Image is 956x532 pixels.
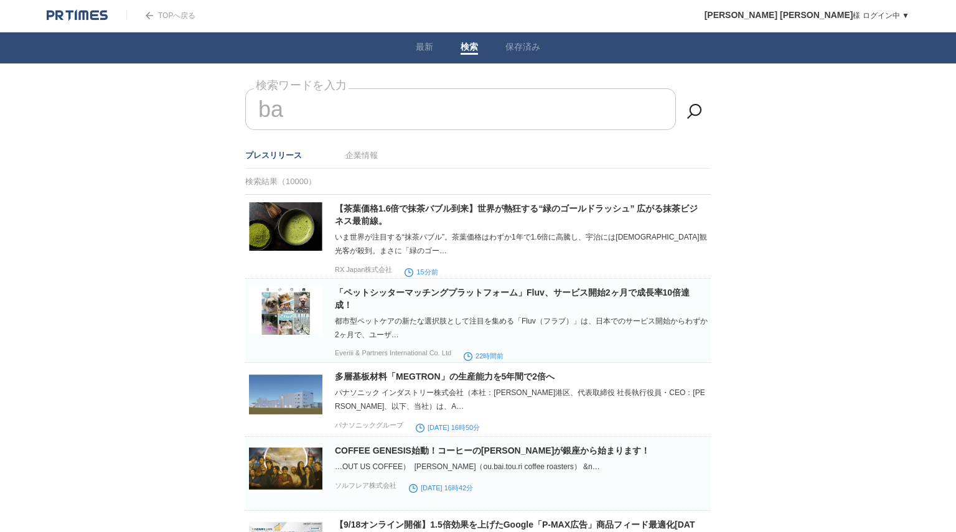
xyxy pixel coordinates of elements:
img: 75781-89-e055173f799849d4d75247e7ab4747f9-3200x1836.jpg [249,444,322,493]
div: …OUT US COFFEE） [PERSON_NAME]（ou.bai.tou.ri coffee roasters） &n… [335,460,708,474]
p: RX Japan株式会社 [335,265,392,274]
span: [PERSON_NAME] [PERSON_NAME] [705,10,853,20]
a: 【茶葉価格1.6倍で抹茶バブル到来】世界が熱狂する“緑のゴールドラッシュ” 広がる抹茶ビジネス最前線。 [335,203,698,226]
a: 多層基板材料「MEGTRON」の生産能力を5年間で2倍へ [335,371,555,381]
img: logo.png [47,9,108,22]
img: 26157-1790-039942d38cb5f03cf7b3779439ca62ae-1015x676.png [249,202,322,251]
a: [PERSON_NAME] [PERSON_NAME]様 ログイン中 ▼ [705,11,909,20]
a: 最新 [416,42,433,55]
a: TOPへ戻る [126,11,195,20]
div: 都市型ペットケアの新たな選択肢として注目を集める「Fluv（フラブ）」は、日本でのサービス開始からわずか2ヶ月で、ユーザ… [335,314,708,342]
a: COFFEE GENESIS始動！コーヒーの[PERSON_NAME]が銀座から始まります！ [335,446,650,455]
time: 15分前 [405,268,438,276]
a: 「ペットシッターマッチングプラットフォーム」Fluv、サービス開始2ヶ月で成長率10倍達成！ [335,287,690,310]
p: パナソニックグループ [335,421,403,430]
label: 検索ワードを入力 [254,76,349,95]
div: 検索結果（10000） [245,169,711,195]
img: 3442-6398-9e010b6c79df2d21fc7b409ebc3c8953-1600x863.jpg [249,370,322,419]
time: [DATE] 16時42分 [409,484,473,492]
a: 保存済み [505,42,540,55]
p: Everiii & Partners International Co. Ltd [335,349,451,357]
a: 検索 [461,42,478,55]
img: arrow.png [146,12,153,19]
img: 127346-65-e7524a47cd7edf8a0843c0eeda4dbd2f-1170x1177.png [249,286,322,335]
time: [DATE] 16時50分 [416,424,480,431]
div: パナソニック インダストリー株式会社（本社：[PERSON_NAME]港区、代表取締役 社長執行役員・CEO：[PERSON_NAME]、以下、当社）は、A… [335,386,708,413]
time: 22時間前 [464,352,504,360]
div: いま世界が注目する“抹茶バブル”。茶葉価格はわずか1年で1.6倍に高騰し、宇治には[DEMOGRAPHIC_DATA]観光客が殺到。まさに「緑のゴー… [335,230,708,258]
a: 企業情報 [345,151,378,160]
p: ソルフレア株式会社 [335,481,396,490]
a: プレスリリース [245,151,302,160]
